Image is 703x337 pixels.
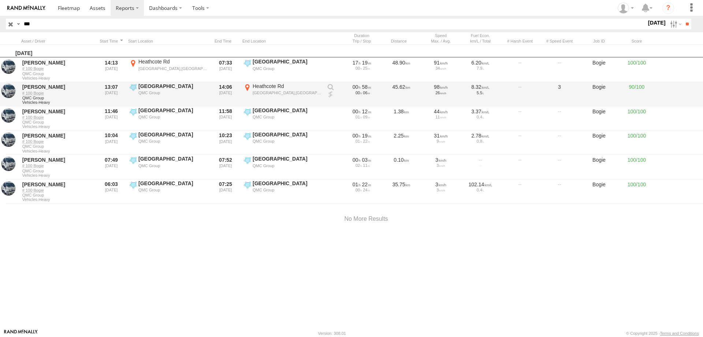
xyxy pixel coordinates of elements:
a: Visit our Website [4,330,38,337]
div: 07:33 [DATE] [212,58,239,81]
div: 100/100 [620,155,653,178]
div: Click to Sort [383,39,420,44]
div: [GEOGRAPHIC_DATA] [138,131,208,138]
div: 48.90 [383,58,420,81]
div: Job ID [581,39,617,44]
div: Bogie [581,58,617,81]
span: 00 [353,109,361,114]
div: [GEOGRAPHIC_DATA] [138,107,208,114]
div: Click to Sort [212,39,239,44]
span: 01 [356,115,362,119]
div: [GEOGRAPHIC_DATA] [253,131,322,138]
div: 0.8 [463,139,498,143]
a: # 100 Bogie [22,66,93,71]
div: 10:04 [DATE] [97,131,125,154]
span: QMC Group [22,72,93,76]
div: QMC Group [253,187,322,193]
img: rand-logo.svg [7,6,45,11]
div: [GEOGRAPHIC_DATA] [253,180,322,187]
div: QMC Group [253,66,322,71]
div: 3.37 [463,108,498,115]
div: 11:46 [DATE] [97,107,125,130]
label: Click to View Event Location [242,107,323,130]
div: QMC Group [253,163,322,168]
span: 00 [356,66,362,70]
div: 45.62 [383,83,420,106]
div: [PERSON_NAME] [22,84,93,90]
div: 2.25 [383,131,420,154]
div: 5.5 [463,91,498,95]
span: 22 [362,182,371,187]
label: Click to View Event Location [128,155,209,178]
label: Click to View Event Location [128,131,209,154]
label: Click to View Event Location [128,58,209,81]
span: 17 [353,60,361,66]
div: 100/100 [620,58,653,81]
span: 58 [362,84,371,90]
div: 35.75 [383,180,420,203]
div: Score [620,39,653,44]
label: Click to View Event Location [242,155,323,178]
div: QMC Group [138,163,208,168]
div: Bogie [581,107,617,130]
div: 3 [424,163,458,168]
div: [GEOGRAPHIC_DATA],[GEOGRAPHIC_DATA] [138,66,208,71]
span: QMC Group [22,120,93,124]
div: [GEOGRAPHIC_DATA] [138,180,208,187]
div: 11:58 [DATE] [212,107,239,130]
span: 09 [363,115,370,119]
div: [GEOGRAPHIC_DATA] [138,83,208,89]
span: 12 [362,109,371,114]
label: Click to View Event Location [242,83,323,106]
span: QMC Group [22,144,93,149]
div: 07:25 [DATE] [212,180,239,203]
div: 31 [424,132,458,139]
div: [PERSON_NAME] [22,157,93,163]
a: # 100 Bogie [22,188,93,193]
span: 03 [362,157,371,163]
div: QMC Group [253,139,322,144]
div: [1149s] 02/09/2025 10:04 - 02/09/2025 10:23 [345,132,379,139]
span: QMC Group [22,96,93,100]
a: # 100 Bogie [22,139,93,144]
a: View Asset in Asset Management [1,181,16,196]
div: 102.14 [463,181,498,188]
label: [DATE] [647,19,667,27]
div: 10:23 [DATE] [212,131,239,154]
div: Heathcote Rd [253,83,322,89]
div: Version: 308.01 [318,331,346,336]
div: 90/100 [620,83,653,106]
div: Muhammad Salman [615,3,636,14]
div: 07:49 [DATE] [97,155,125,178]
div: [PERSON_NAME] [22,108,93,115]
div: Bogie [581,155,617,178]
a: # 100 Bogie [22,91,93,96]
div: QMC Group [138,114,208,120]
span: 22 [363,139,370,143]
div: 100/100 [620,131,653,154]
div: [PERSON_NAME] [22,59,93,66]
span: 19 [362,133,371,139]
span: 00 [353,133,361,139]
div: [GEOGRAPHIC_DATA] [138,155,208,162]
span: 25 [363,66,370,70]
div: 06:03 [DATE] [97,180,125,203]
div: 34 [424,66,458,70]
label: Search Query [15,19,21,29]
div: 14:06 [DATE] [212,83,239,106]
div: © Copyright 2025 - [626,331,699,336]
span: 06 [363,91,370,95]
div: QMC Group [138,90,208,95]
label: Click to View Event Location [242,180,323,203]
span: Filter Results to this Group [22,149,93,153]
a: View Asset in Asset Management [1,132,16,147]
span: 01 [356,139,362,143]
a: View Asset in Asset Management [1,59,16,74]
label: Click to View Event Location [242,131,323,154]
div: QMC Group [138,187,208,193]
span: 00 [356,91,362,95]
div: QMC Group [253,114,322,120]
span: 00 [353,84,361,90]
span: Filter Results to this Group [22,173,93,177]
label: Click to View Event Location [128,180,209,203]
